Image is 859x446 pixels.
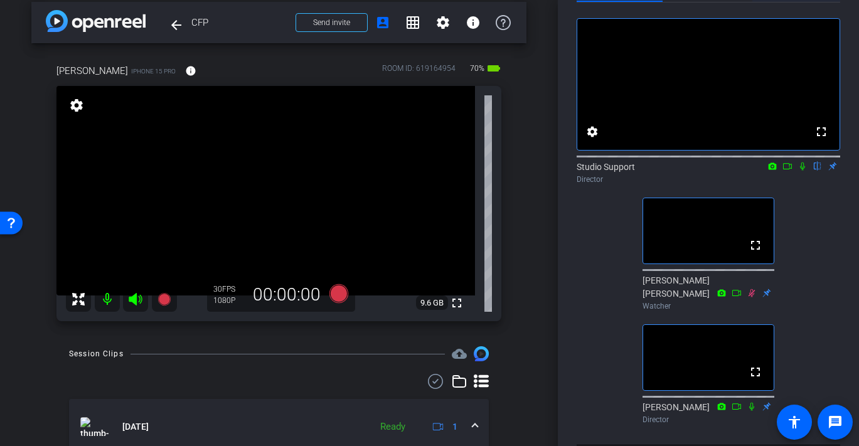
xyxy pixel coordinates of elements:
[577,161,840,185] div: Studio Support
[69,348,124,360] div: Session Clips
[449,295,464,311] mat-icon: fullscreen
[122,420,149,433] span: [DATE]
[382,63,456,81] div: ROOM ID: 619164954
[68,98,85,113] mat-icon: settings
[748,364,763,380] mat-icon: fullscreen
[435,15,451,30] mat-icon: settings
[416,295,448,311] span: 9.6 GB
[374,420,412,434] div: Ready
[185,65,196,77] mat-icon: info
[466,15,481,30] mat-icon: info
[643,274,774,312] div: [PERSON_NAME] [PERSON_NAME]
[213,295,245,305] div: 1080P
[222,285,235,294] span: FPS
[56,64,128,78] span: [PERSON_NAME]
[245,284,329,305] div: 00:00:00
[577,174,840,185] div: Director
[169,18,184,33] mat-icon: arrow_back
[468,58,486,78] span: 70%
[814,124,829,139] mat-icon: fullscreen
[452,346,467,361] span: Destinations for your clips
[80,417,109,436] img: thumb-nail
[474,346,489,361] img: Session clips
[810,160,825,171] mat-icon: flip
[787,415,802,430] mat-icon: accessibility
[213,284,245,294] div: 30
[748,238,763,253] mat-icon: fullscreen
[405,15,420,30] mat-icon: grid_on
[828,415,843,430] mat-icon: message
[131,66,176,76] span: iPhone 15 Pro
[191,10,288,35] span: CFP
[585,124,600,139] mat-icon: settings
[452,420,457,433] span: 1
[452,346,467,361] mat-icon: cloud_upload
[46,10,146,32] img: app-logo
[643,300,774,312] div: Watcher
[486,61,501,76] mat-icon: battery_std
[643,414,774,425] div: Director
[375,15,390,30] mat-icon: account_box
[313,18,350,28] span: Send invite
[296,13,368,32] button: Send invite
[643,401,774,425] div: [PERSON_NAME]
